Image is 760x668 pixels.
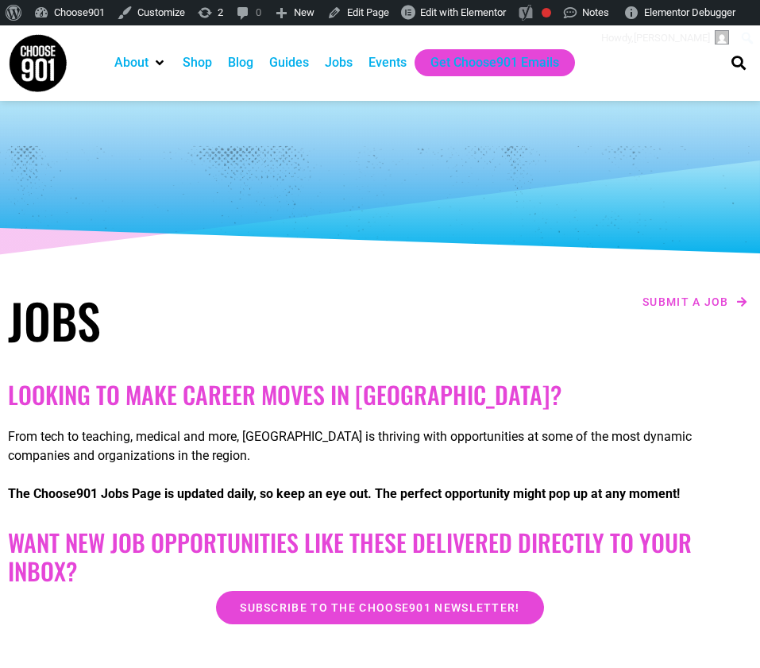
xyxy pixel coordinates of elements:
h2: Want New Job Opportunities like these Delivered Directly to your Inbox? [8,528,752,585]
span: [PERSON_NAME] [634,32,710,44]
a: Jobs [325,53,353,72]
a: Get Choose901 Emails [430,53,559,72]
span: Subscribe to the Choose901 newsletter! [240,602,519,613]
span: Edit with Elementor [420,6,506,18]
span: Submit a job [642,296,729,307]
a: About [114,53,149,72]
nav: Main nav [106,49,709,76]
div: Needs improvement [542,8,551,17]
a: Subscribe to the Choose901 newsletter! [216,591,543,624]
h2: Looking to make career moves in [GEOGRAPHIC_DATA]? [8,380,752,409]
a: Howdy, [596,25,735,51]
div: About [106,49,175,76]
a: Guides [269,53,309,72]
a: Blog [228,53,253,72]
a: Events [368,53,407,72]
a: Submit a job [638,292,752,312]
div: Search [725,50,751,76]
p: From tech to teaching, medical and more, [GEOGRAPHIC_DATA] is thriving with opportunities at some... [8,427,752,465]
a: Shop [183,53,212,72]
h1: Jobs [8,292,372,349]
strong: The Choose901 Jobs Page is updated daily, so keep an eye out. The perfect opportunity might pop u... [8,486,680,501]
